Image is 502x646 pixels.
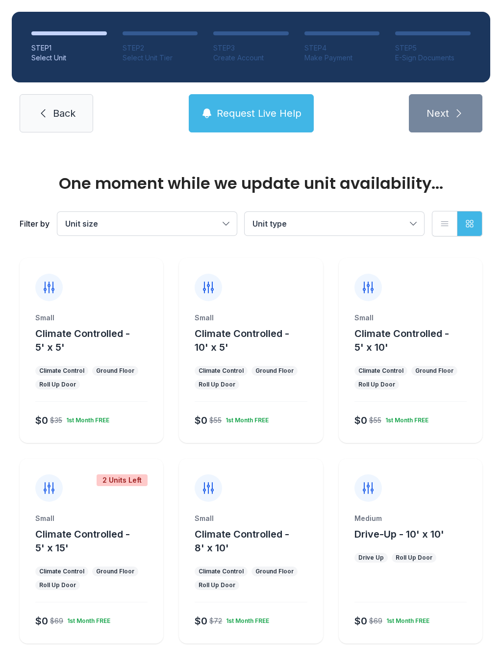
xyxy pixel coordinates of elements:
[65,219,98,229] span: Unit size
[252,219,287,229] span: Unit type
[195,328,289,353] span: Climate Controlled - 10' x 5'
[358,381,395,388] div: Roll Up Door
[96,568,134,575] div: Ground Floor
[195,313,307,323] div: Small
[195,528,289,554] span: Climate Controlled - 8' x 10'
[222,413,269,424] div: 1st Month FREE
[217,106,301,120] span: Request Live Help
[39,381,76,388] div: Roll Up Door
[195,327,319,354] button: Climate Controlled - 10' x 5'
[354,328,449,353] span: Climate Controlled - 5' x 10'
[304,53,380,63] div: Make Payment
[53,106,75,120] span: Back
[354,614,367,628] div: $0
[354,313,467,323] div: Small
[369,616,382,626] div: $69
[209,616,222,626] div: $72
[354,514,467,523] div: Medium
[63,613,110,625] div: 1st Month FREE
[123,43,198,53] div: STEP 2
[195,614,207,628] div: $0
[20,218,50,230] div: Filter by
[31,53,107,63] div: Select Unit
[195,527,319,555] button: Climate Controlled - 8' x 10'
[39,581,76,589] div: Roll Up Door
[209,415,222,425] div: $55
[395,43,471,53] div: STEP 5
[96,367,134,375] div: Ground Floor
[35,413,48,427] div: $0
[354,413,367,427] div: $0
[62,413,109,424] div: 1st Month FREE
[255,367,294,375] div: Ground Floor
[245,212,424,235] button: Unit type
[57,212,237,235] button: Unit size
[50,415,62,425] div: $35
[199,367,244,375] div: Climate Control
[195,514,307,523] div: Small
[199,581,235,589] div: Roll Up Door
[358,367,403,375] div: Climate Control
[123,53,198,63] div: Select Unit Tier
[396,554,432,562] div: Roll Up Door
[427,106,449,120] span: Next
[35,514,148,523] div: Small
[35,327,159,354] button: Climate Controlled - 5' x 5'
[395,53,471,63] div: E-Sign Documents
[382,613,429,625] div: 1st Month FREE
[35,328,130,353] span: Climate Controlled - 5' x 5'
[369,415,381,425] div: $55
[39,568,84,575] div: Climate Control
[31,43,107,53] div: STEP 1
[50,616,63,626] div: $69
[222,613,269,625] div: 1st Month FREE
[35,527,159,555] button: Climate Controlled - 5' x 15'
[304,43,380,53] div: STEP 4
[213,43,289,53] div: STEP 3
[415,367,453,375] div: Ground Floor
[195,413,207,427] div: $0
[35,528,130,554] span: Climate Controlled - 5' x 15'
[199,381,235,388] div: Roll Up Door
[381,413,428,424] div: 1st Month FREE
[20,176,482,191] div: One moment while we update unit availability...
[354,528,444,540] span: Drive-Up - 10' x 10'
[35,614,48,628] div: $0
[354,327,478,354] button: Climate Controlled - 5' x 10'
[358,554,384,562] div: Drive Up
[213,53,289,63] div: Create Account
[354,527,444,541] button: Drive-Up - 10' x 10'
[39,367,84,375] div: Climate Control
[199,568,244,575] div: Climate Control
[97,474,148,486] div: 2 Units Left
[255,568,294,575] div: Ground Floor
[35,313,148,323] div: Small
